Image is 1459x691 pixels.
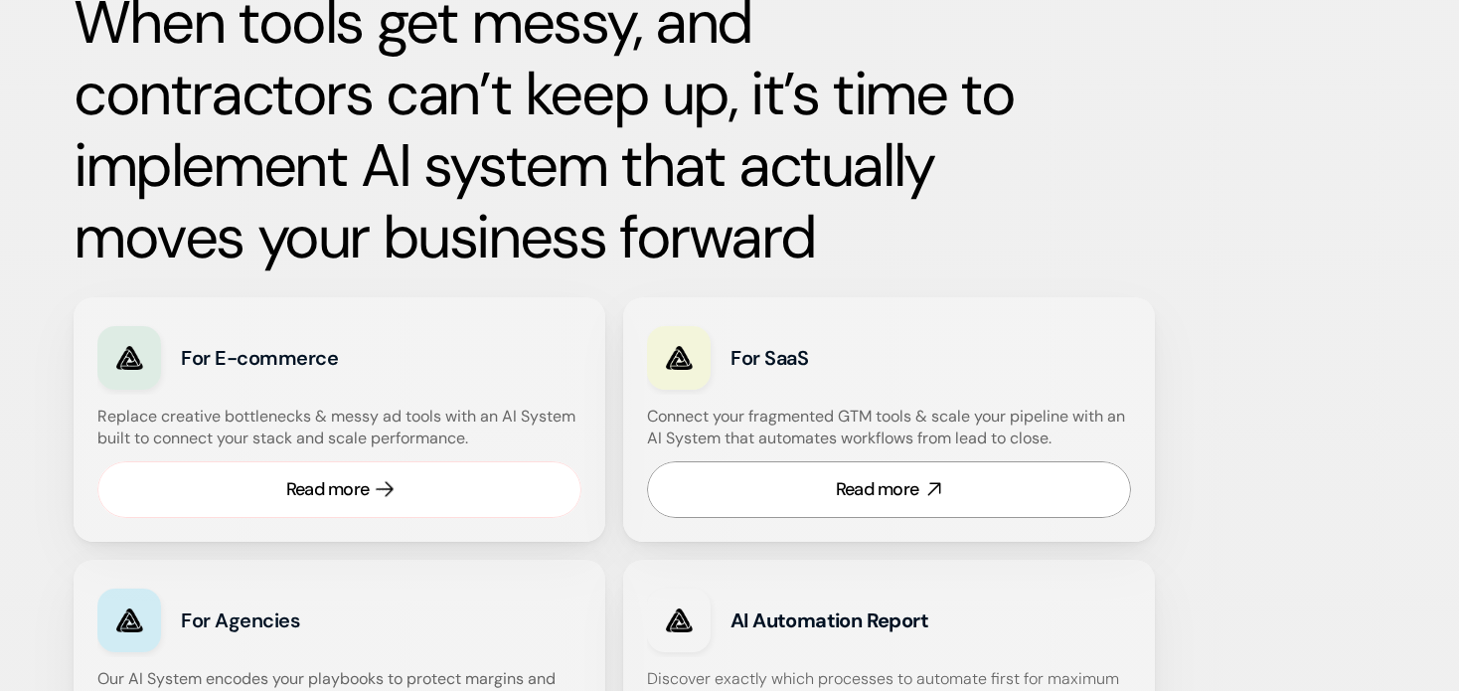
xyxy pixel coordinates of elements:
strong: AI Automation Report [730,607,928,633]
a: Read more [647,461,1131,518]
div: Read more [836,477,919,502]
a: Read more [97,461,581,518]
h4: Replace creative bottlenecks & messy ad tools with an AI System built to connect your stack and s... [97,406,576,450]
div: Read more [286,477,370,502]
h4: Connect your fragmented GTM tools & scale your pipeline with an AI System that automates workflow... [647,406,1141,450]
h3: For Agencies [181,606,452,634]
h3: For E-commerce [181,344,452,372]
h3: For SaaS [730,344,1002,372]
